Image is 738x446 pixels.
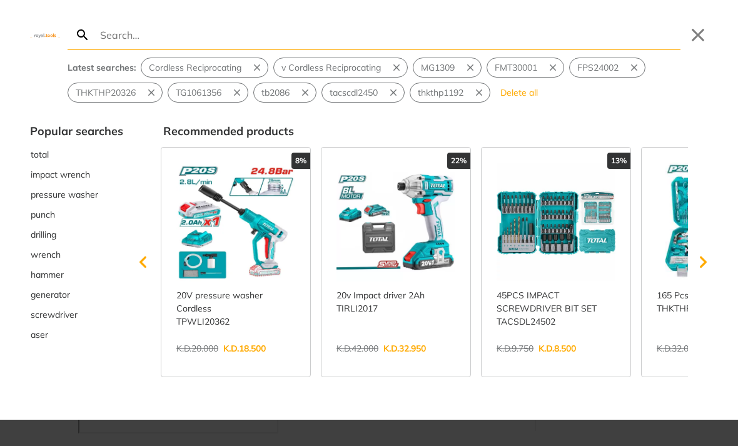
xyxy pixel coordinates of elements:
[577,61,619,74] span: FPS24002
[149,61,241,74] span: Cordless Reciprocating
[447,153,470,169] div: 22%
[291,153,310,169] div: 8%
[31,188,98,201] span: pressure washer
[30,225,123,245] div: Suggestion: drilling
[253,83,316,103] div: Suggestion: tb2086
[465,62,476,73] svg: Remove suggestion: MG1309
[141,58,249,77] button: Select suggestion: Cordless Reciprocating
[30,245,123,265] div: Suggestion: wrench
[410,83,471,102] button: Select suggestion: thkthp1192
[473,87,485,98] svg: Remove suggestion: thkthp1192
[570,58,626,77] button: Select suggestion: FPS24002
[413,58,462,77] button: Select suggestion: MG1309
[388,58,407,77] button: Remove suggestion: v Cordless Reciprocating
[322,83,385,102] button: Select suggestion: tacscdl2450
[273,58,408,78] div: Suggestion: v Cordless Reciprocating
[176,86,221,99] span: TG1061356
[31,148,49,161] span: total
[626,58,645,77] button: Remove suggestion: FPS24002
[30,285,123,305] div: Suggestion: generator
[68,83,143,102] button: Select suggestion: THKTHP20326
[607,153,630,169] div: 13%
[30,265,123,285] div: Suggestion: hammer
[31,328,48,342] span: aser
[68,61,136,74] div: Latest searches:
[168,83,229,102] button: Select suggestion: TG1061356
[30,225,123,245] button: Select suggestion: drilling
[30,185,123,205] button: Select suggestion: pressure washer
[98,20,680,49] input: Search…
[31,168,90,181] span: impact wrench
[143,83,162,102] button: Remove suggestion: THKTHP20326
[545,58,564,77] button: Remove suggestion: FMT30001
[421,61,455,74] span: MG1309
[163,123,708,139] div: Recommended products
[30,285,123,305] button: Select suggestion: generator
[141,58,268,78] div: Suggestion: Cordless Reciprocating
[688,25,708,45] button: Close
[410,83,490,103] div: Suggestion: thkthp1192
[487,58,545,77] button: Select suggestion: FMT30001
[31,228,56,241] span: drilling
[31,308,78,322] span: screwdriver
[30,32,60,38] img: Close
[569,58,645,78] div: Suggestion: FPS24002
[31,268,64,281] span: hammer
[131,250,156,275] svg: Scroll left
[487,58,564,78] div: Suggestion: FMT30001
[495,61,537,74] span: FMT30001
[30,265,123,285] button: Select suggestion: hammer
[30,165,123,185] button: Select suggestion: impact wrench
[68,83,163,103] div: Suggestion: THKTHP20326
[388,87,399,98] svg: Remove suggestion: tacscdl2450
[495,83,543,103] button: Delete all
[629,62,640,73] svg: Remove suggestion: FPS24002
[30,123,123,139] div: Popular searches
[229,83,248,102] button: Remove suggestion: TG1061356
[30,205,123,225] button: Select suggestion: punch
[330,86,378,99] span: tacscdl2450
[31,248,61,261] span: wrench
[30,165,123,185] div: Suggestion: impact wrench
[690,250,715,275] svg: Scroll right
[30,305,123,325] div: Suggestion: screwdriver
[547,62,559,73] svg: Remove suggestion: FMT30001
[471,83,490,102] button: Remove suggestion: thkthp1192
[75,28,90,43] svg: Search
[30,205,123,225] div: Suggestion: punch
[30,325,123,345] button: Select suggestion: aser
[297,83,316,102] button: Remove suggestion: tb2086
[261,86,290,99] span: tb2086
[391,62,402,73] svg: Remove suggestion: v Cordless Reciprocating
[168,83,248,103] div: Suggestion: TG1061356
[300,87,311,98] svg: Remove suggestion: tb2086
[462,58,481,77] button: Remove suggestion: MG1309
[30,144,123,165] button: Select suggestion: total
[31,288,70,302] span: generator
[231,87,243,98] svg: Remove suggestion: TG1061356
[249,58,268,77] button: Remove suggestion: Cordless Reciprocating
[30,144,123,165] div: Suggestion: total
[30,245,123,265] button: Select suggestion: wrench
[385,83,404,102] button: Remove suggestion: tacscdl2450
[418,86,463,99] span: thkthp1192
[146,87,157,98] svg: Remove suggestion: THKTHP20326
[76,86,136,99] span: THKTHP20326
[274,58,388,77] button: Select suggestion: v Cordless Reciprocating
[413,58,482,78] div: Suggestion: MG1309
[30,325,123,345] div: Suggestion: aser
[254,83,297,102] button: Select suggestion: tb2086
[30,185,123,205] div: Suggestion: pressure washer
[321,83,405,103] div: Suggestion: tacscdl2450
[30,305,123,325] button: Select suggestion: screwdriver
[281,61,381,74] span: v Cordless Reciprocating
[251,62,263,73] svg: Remove suggestion: Cordless Reciprocating
[31,208,55,221] span: punch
